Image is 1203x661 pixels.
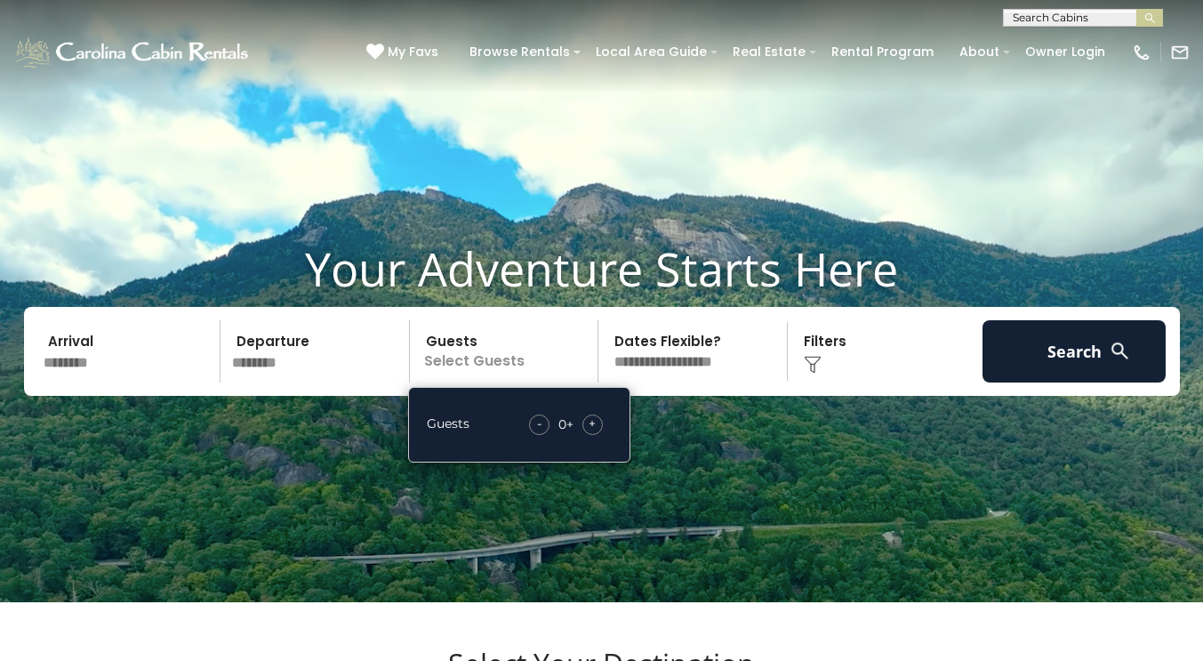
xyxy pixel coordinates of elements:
[822,38,942,66] a: Rental Program
[537,415,541,432] span: -
[1170,43,1190,62] img: mail-regular-white.png
[1132,43,1151,62] img: phone-regular-white.png
[13,241,1190,296] h1: Your Adventure Starts Here
[520,415,612,435] div: +
[950,38,1008,66] a: About
[589,415,596,432] span: +
[724,38,814,66] a: Real Estate
[1016,38,1114,66] a: Owner Login
[558,415,566,433] div: 0
[388,43,438,61] span: My Favs
[982,320,1167,383] button: Search
[415,320,598,383] p: Select Guests
[427,417,469,431] h5: Guests
[1109,340,1131,362] img: search-regular-white.png
[804,356,822,374] img: filter--v1.png
[13,35,253,70] img: White-1-1-2.png
[366,43,443,62] a: My Favs
[587,38,716,66] a: Local Area Guide
[461,38,579,66] a: Browse Rentals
